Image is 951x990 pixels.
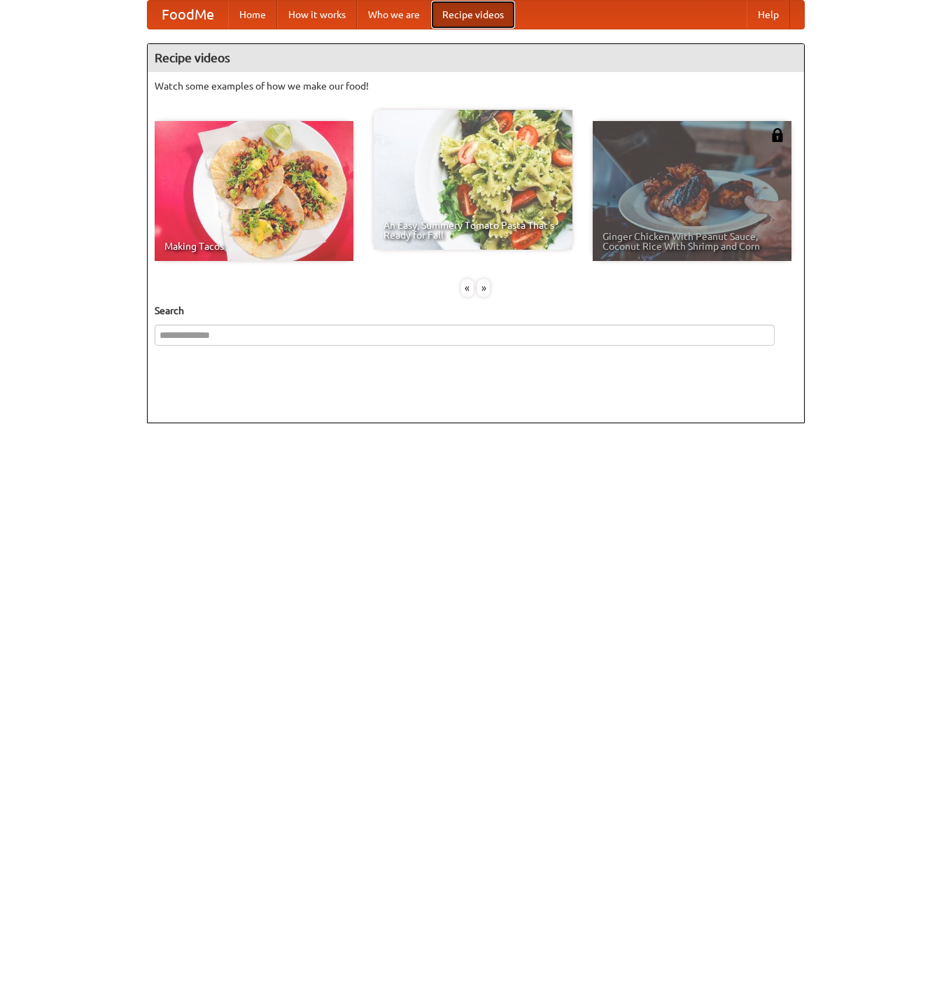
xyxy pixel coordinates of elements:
h5: Search [155,304,797,318]
div: » [477,279,490,297]
div: « [461,279,474,297]
a: Recipe videos [431,1,515,29]
a: How it works [277,1,357,29]
a: Home [228,1,277,29]
span: Making Tacos [164,241,344,251]
span: An Easy, Summery Tomato Pasta That's Ready for Fall [383,220,563,240]
a: Help [747,1,790,29]
a: FoodMe [148,1,228,29]
a: Making Tacos [155,121,353,261]
h4: Recipe videos [148,44,804,72]
img: 483408.png [770,128,784,142]
a: An Easy, Summery Tomato Pasta That's Ready for Fall [374,110,572,250]
p: Watch some examples of how we make our food! [155,79,797,93]
a: Who we are [357,1,431,29]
